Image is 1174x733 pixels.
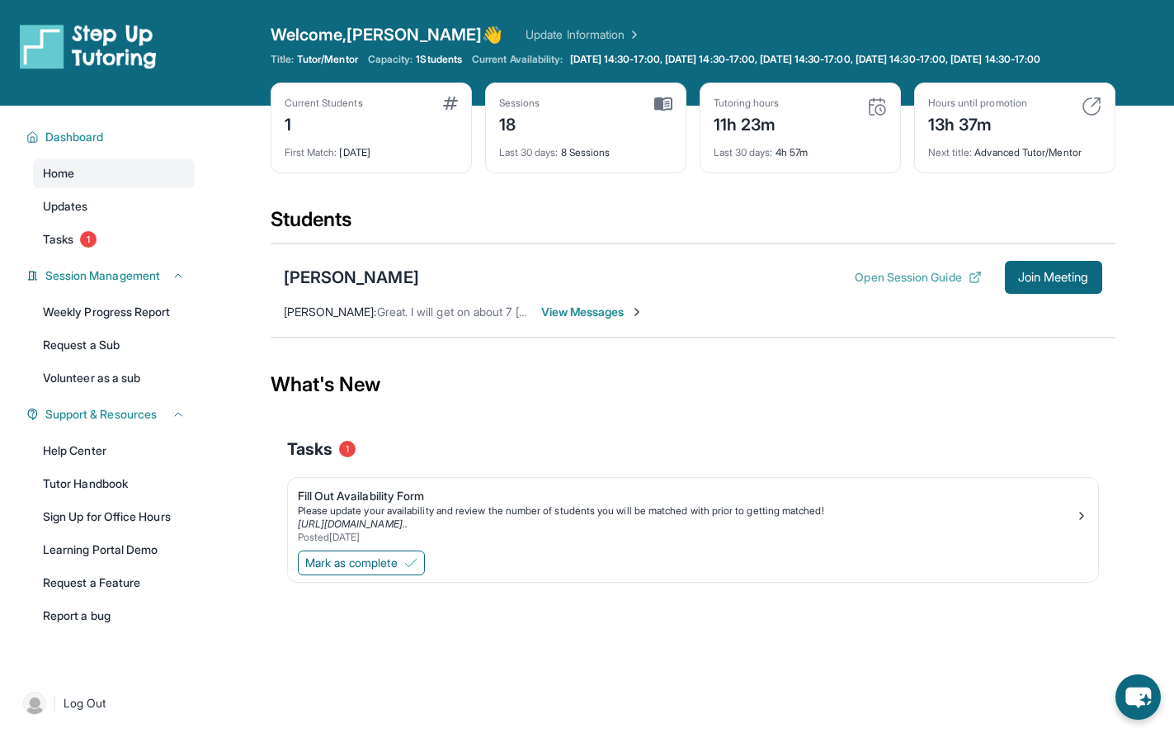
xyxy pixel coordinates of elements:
span: [PERSON_NAME] : [284,305,377,319]
a: Request a Sub [33,330,195,360]
button: Session Management [39,267,185,284]
a: [DATE] 14:30-17:00, [DATE] 14:30-17:00, [DATE] 14:30-17:00, [DATE] 14:30-17:00, [DATE] 14:30-17:00 [567,53,1044,66]
div: Please update your availability and review the number of students you will be matched with prior ... [298,504,1075,518]
span: Capacity: [368,53,413,66]
span: Support & Resources [45,406,157,423]
img: logo [20,23,157,69]
span: | [53,693,57,713]
a: Tasks1 [33,225,195,254]
span: Welcome, [PERSON_NAME] 👋 [271,23,503,46]
span: Log Out [64,695,106,712]
div: What's New [271,348,1115,421]
button: Support & Resources [39,406,185,423]
button: Open Session Guide [855,269,981,286]
span: 1 Students [416,53,462,66]
div: Tutoring hours [714,97,780,110]
span: Dashboard [45,129,104,145]
span: Great. I will get on about 7 [DATE]. [377,305,554,319]
div: 11h 23m [714,110,780,136]
span: Title: [271,53,294,66]
div: 1 [285,110,363,136]
img: card [443,97,458,110]
button: Mark as complete [298,551,425,575]
a: Update Information [526,26,641,43]
a: [URL][DOMAIN_NAME].. [298,518,408,530]
span: Mark as complete [305,555,398,571]
span: Session Management [45,267,160,284]
img: Mark as complete [404,556,417,570]
button: Dashboard [39,129,185,145]
div: 13h 37m [928,110,1027,136]
div: Students [271,206,1115,243]
img: card [654,97,672,111]
span: Next title : [928,146,973,158]
a: |Log Out [17,685,195,721]
span: First Match : [285,146,337,158]
span: Tasks [43,231,73,248]
img: Chevron Right [625,26,641,43]
div: Sessions [499,97,540,110]
span: 1 [80,231,97,248]
a: Home [33,158,195,188]
span: [DATE] 14:30-17:00, [DATE] 14:30-17:00, [DATE] 14:30-17:00, [DATE] 14:30-17:00, [DATE] 14:30-17:00 [570,53,1041,66]
a: Learning Portal Demo [33,535,195,565]
div: Current Students [285,97,363,110]
div: [PERSON_NAME] [284,266,419,289]
span: Tasks [287,437,332,461]
div: Advanced Tutor/Mentor [928,136,1101,159]
div: Hours until promotion [928,97,1027,110]
div: 4h 57m [714,136,887,159]
span: View Messages [541,304,644,320]
img: card [1082,97,1101,116]
button: Join Meeting [1005,261,1102,294]
a: Updates [33,192,195,221]
div: Fill Out Availability Form [298,488,1075,504]
img: card [867,97,887,116]
span: Tutor/Mentor [297,53,358,66]
a: Tutor Handbook [33,469,195,499]
span: Last 30 days : [499,146,559,158]
span: Current Availability: [472,53,563,66]
img: Chevron-Right [630,305,644,319]
button: chat-button [1115,674,1161,720]
img: user-img [23,692,46,715]
span: Home [43,165,74,182]
div: [DATE] [285,136,458,159]
div: 8 Sessions [499,136,672,159]
a: Weekly Progress Report [33,297,195,327]
a: Fill Out Availability FormPlease update your availability and review the number of students you w... [288,478,1098,547]
a: Help Center [33,436,195,466]
span: Join Meeting [1018,272,1089,282]
div: 18 [499,110,540,136]
span: Last 30 days : [714,146,773,158]
a: Report a bug [33,601,195,631]
a: Sign Up for Office Hours [33,502,195,532]
a: Volunteer as a sub [33,363,195,393]
div: Posted [DATE] [298,531,1075,544]
span: Updates [43,198,88,215]
a: Request a Feature [33,568,195,598]
span: 1 [339,441,356,457]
